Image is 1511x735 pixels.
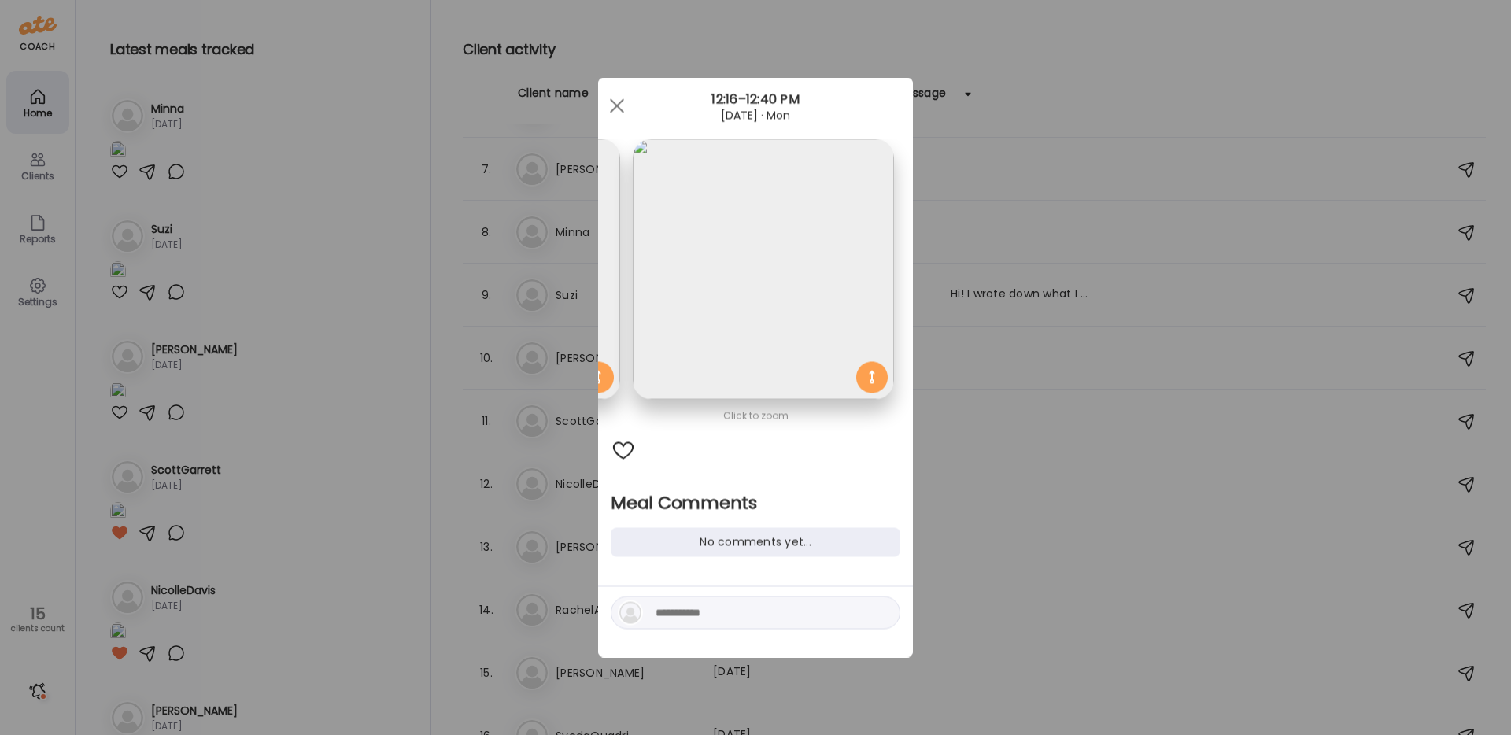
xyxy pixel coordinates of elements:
[619,602,641,624] img: bg-avatar-default.svg
[633,139,893,400] img: images%2FxVWjEx9XyFcqlHFpv3IDQinqna53%2FtEIktJD0V2oduhU9NAS9%2Fz56AYnUo3XcaV7uu4ns0_1080
[611,492,900,515] h2: Meal Comments
[611,407,900,426] div: Click to zoom
[598,90,913,109] div: 12:16–12:40 PM
[598,109,913,122] div: [DATE] · Mon
[611,528,900,557] div: No comments yet...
